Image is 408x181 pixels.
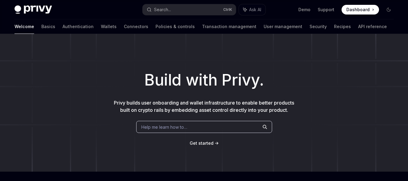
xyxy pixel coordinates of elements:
[63,19,94,34] a: Authentication
[239,4,265,15] button: Ask AI
[14,19,34,34] a: Welcome
[202,19,256,34] a: Transaction management
[114,100,294,113] span: Privy builds user onboarding and wallet infrastructure to enable better products built on crypto ...
[14,5,52,14] img: dark logo
[384,5,394,15] button: Toggle dark mode
[249,7,261,13] span: Ask AI
[342,5,379,15] a: Dashboard
[264,19,302,34] a: User management
[124,19,148,34] a: Connectors
[156,19,195,34] a: Policies & controls
[154,6,171,13] div: Search...
[223,7,232,12] span: Ctrl K
[101,19,117,34] a: Wallets
[334,19,351,34] a: Recipes
[41,19,55,34] a: Basics
[310,19,327,34] a: Security
[346,7,370,13] span: Dashboard
[190,141,214,146] span: Get started
[143,4,236,15] button: Search...CtrlK
[298,7,310,13] a: Demo
[190,140,214,146] a: Get started
[358,19,387,34] a: API reference
[10,68,398,92] h1: Build with Privy.
[318,7,334,13] a: Support
[141,124,187,130] span: Help me learn how to…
